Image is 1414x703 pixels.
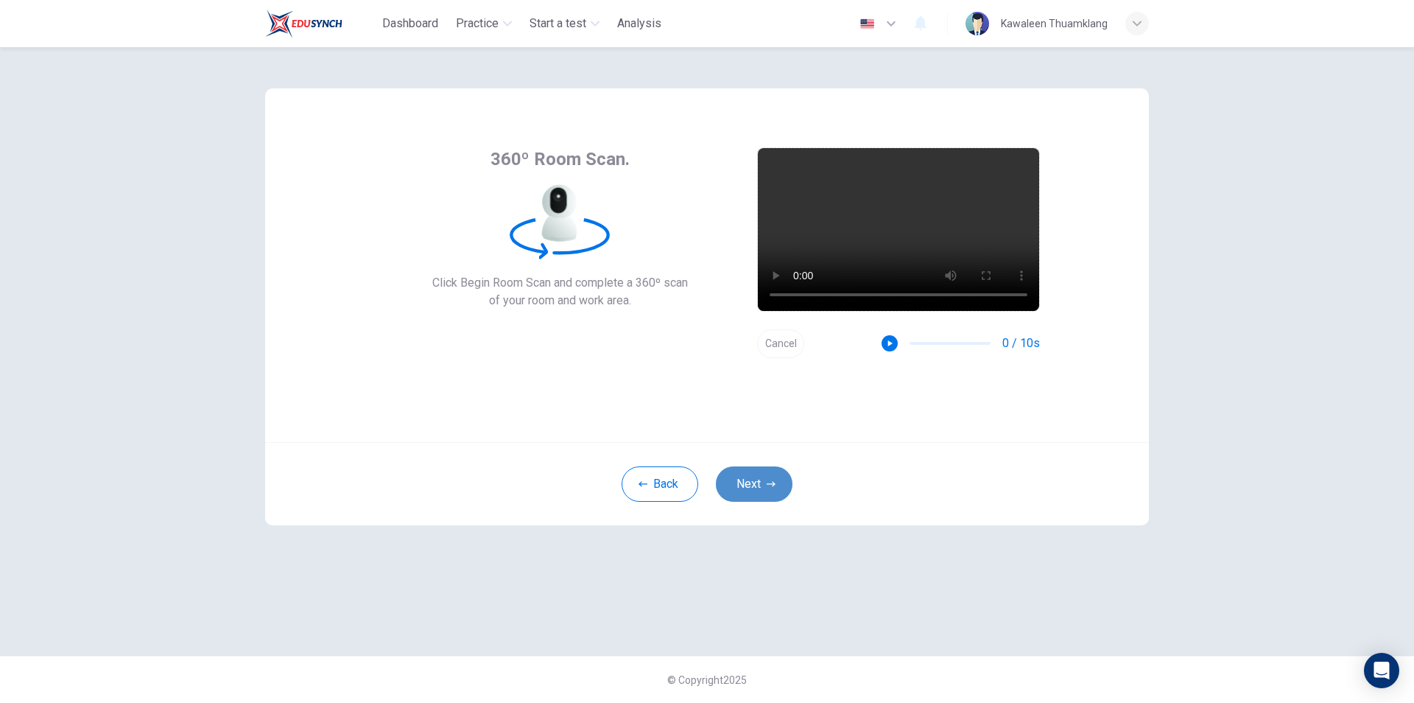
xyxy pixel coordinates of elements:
[622,466,698,502] button: Back
[456,15,499,32] span: Practice
[265,9,342,38] img: Train Test logo
[376,10,444,37] button: Dashboard
[716,466,792,502] button: Next
[1001,15,1108,32] div: Kawaleen Thuamklang
[382,15,438,32] span: Dashboard
[450,10,518,37] button: Practice
[265,9,376,38] a: Train Test logo
[432,274,688,292] span: Click Begin Room Scan and complete a 360º scan
[611,10,667,37] button: Analysis
[1364,653,1399,688] div: Open Intercom Messenger
[490,147,630,171] span: 360º Room Scan.
[530,15,586,32] span: Start a test
[617,15,661,32] span: Analysis
[524,10,605,37] button: Start a test
[667,674,747,686] span: © Copyright 2025
[432,292,688,309] span: of your room and work area.
[757,329,804,358] button: Cancel
[1002,335,1040,352] span: 0 / 10s
[858,18,876,29] img: en
[965,12,989,35] img: Profile picture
